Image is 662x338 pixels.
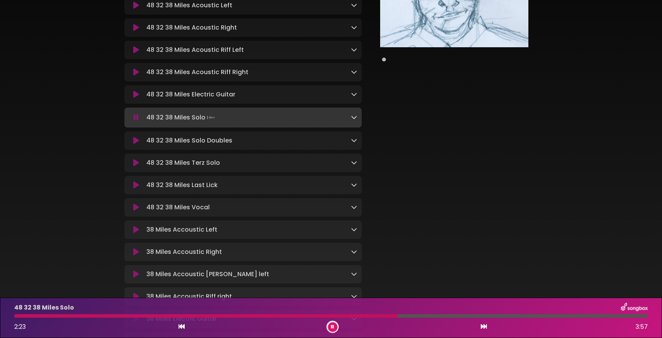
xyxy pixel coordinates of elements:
p: 48 32 38 Miles Terz Solo [146,158,220,167]
p: 38 Miles Accoustic [PERSON_NAME] left [146,270,269,279]
p: 48 32 38 Miles Solo Doubles [146,136,232,145]
p: 38 Miles Accoustic Right [146,247,222,257]
img: songbox-logo-white.png [621,303,648,313]
p: 48 32 38 Miles Vocal [146,203,210,212]
p: 48 32 38 Miles Electric Guitar [146,90,235,99]
p: 48 32 38 Miles Solo [146,112,216,123]
p: 48 32 38 Miles Acoustic Right [146,23,237,32]
p: 48 32 38 Miles Solo [14,303,74,312]
p: 38 Miles Accoustic Left [146,225,217,234]
span: 3:57 [636,322,648,331]
p: 48 32 38 Miles Last Lick [146,181,218,190]
span: 2:23 [14,322,26,331]
p: 48 32 38 Miles Acoustic Left [146,1,232,10]
p: 48 32 38 Miles Acoustic Riff Right [146,68,248,77]
img: waveform4.gif [205,112,216,123]
p: 48 32 38 Miles Acoustic Riff Left [146,45,244,55]
p: 38 Miles Accoustic Riff right [146,292,232,301]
